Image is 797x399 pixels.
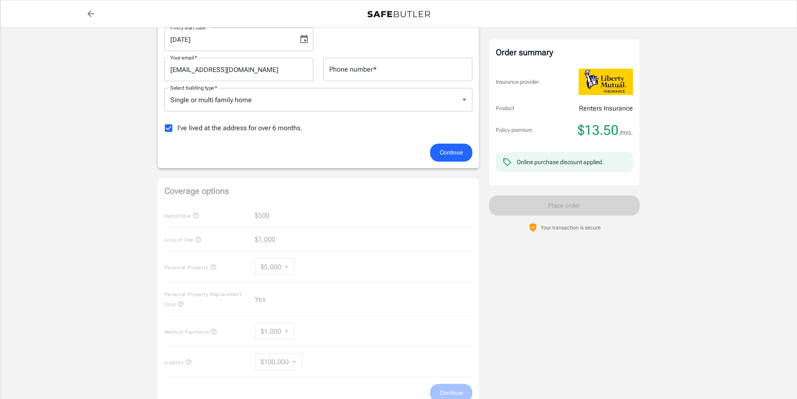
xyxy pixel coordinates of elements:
div: Online purchase discount applied. [517,158,604,166]
div: Single or multi family home [164,88,472,111]
span: /mo. [620,127,633,139]
a: back to quotes [82,5,99,22]
span: Continue [440,147,463,158]
input: Enter number [323,58,472,81]
button: Choose date, selected date is Aug 30, 2025 [296,31,313,48]
span: $13.50 [578,122,618,139]
input: Enter email [164,58,313,81]
img: Liberty Mutual [579,69,633,95]
span: I've lived at the address for over 6 months. [177,123,302,133]
div: Order summary [496,46,633,59]
p: Product [496,104,514,113]
p: Your transaction is secure [541,224,601,232]
input: MM/DD/YYYY [164,28,292,51]
p: Insurance provider [496,78,539,86]
label: Your email [170,54,197,61]
p: Renters Insurance [579,103,633,113]
label: Select building type [170,84,217,91]
img: Back to quotes [367,11,430,18]
p: Policy premium [496,126,532,134]
button: Continue [430,144,472,162]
